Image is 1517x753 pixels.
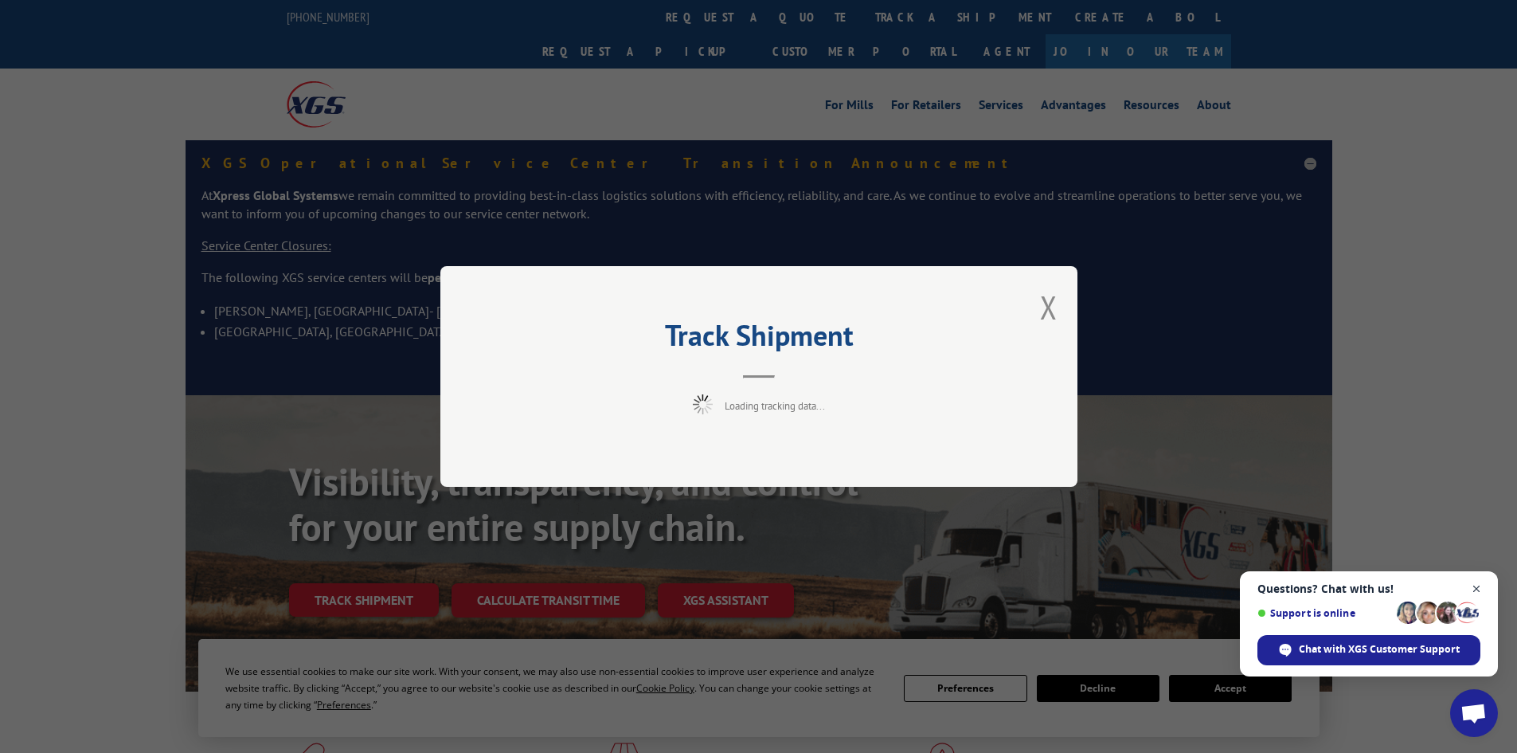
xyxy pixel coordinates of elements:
span: Chat with XGS Customer Support [1257,635,1480,665]
a: Open chat [1450,689,1498,737]
h2: Track Shipment [520,324,998,355]
span: Questions? Chat with us! [1257,582,1480,595]
span: Chat with XGS Customer Support [1299,642,1460,657]
span: Support is online [1257,607,1391,619]
img: xgs-loading [693,394,713,414]
span: Loading tracking data... [725,399,825,413]
button: Close modal [1040,286,1058,328]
